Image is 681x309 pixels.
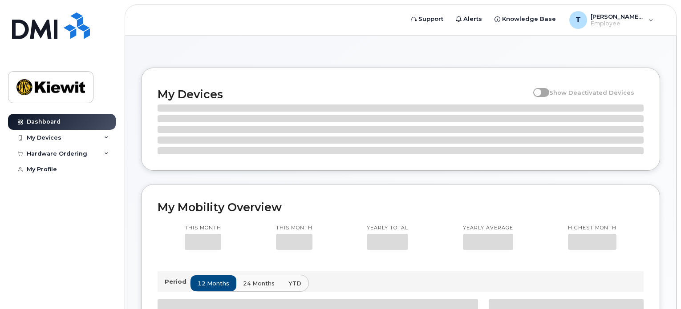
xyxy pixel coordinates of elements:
p: Highest month [568,225,616,232]
p: This month [276,225,312,232]
span: YTD [288,279,301,288]
p: Yearly total [367,225,408,232]
h2: My Mobility Overview [158,201,644,214]
p: Yearly average [463,225,513,232]
input: Show Deactivated Devices [533,84,540,91]
p: This month [185,225,221,232]
span: Show Deactivated Devices [549,89,634,96]
span: 24 months [243,279,275,288]
p: Period [165,277,190,286]
h2: My Devices [158,88,529,101]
